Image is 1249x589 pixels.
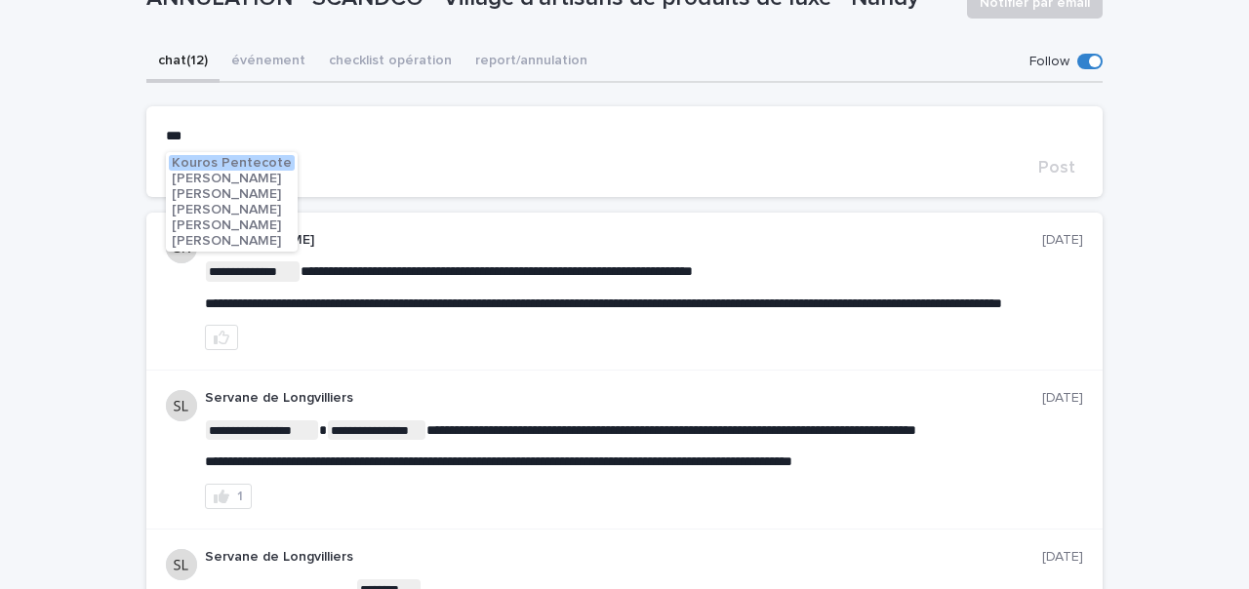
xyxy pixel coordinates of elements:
span: [PERSON_NAME] [172,203,281,216]
button: Post [1030,159,1083,177]
button: [PERSON_NAME] [169,202,284,217]
button: like this post [205,325,238,350]
button: [PERSON_NAME] [169,186,284,202]
span: Kouros Pentecote [172,156,292,170]
p: Follow [1029,54,1069,70]
span: [PERSON_NAME] [172,187,281,201]
button: chat (12) [146,42,220,83]
p: Servane de Longvilliers [205,549,1042,566]
p: [DATE] [1042,232,1083,249]
button: événement [220,42,317,83]
p: Servane de Longvilliers [205,390,1042,407]
button: 1 [205,484,252,509]
button: [PERSON_NAME] [169,233,284,249]
button: checklist opération [317,42,463,83]
button: Kouros Pentecote [169,155,295,171]
span: [PERSON_NAME] [172,234,281,248]
span: [PERSON_NAME] [172,218,281,232]
div: 1 [237,490,243,503]
p: [DATE] [1042,390,1083,407]
p: [PERSON_NAME] [205,232,1042,249]
p: [DATE] [1042,549,1083,566]
button: report/annulation [463,42,599,83]
button: [PERSON_NAME] [169,217,284,233]
span: [PERSON_NAME] [172,172,281,185]
span: Post [1038,159,1075,177]
button: [PERSON_NAME] [169,171,284,186]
